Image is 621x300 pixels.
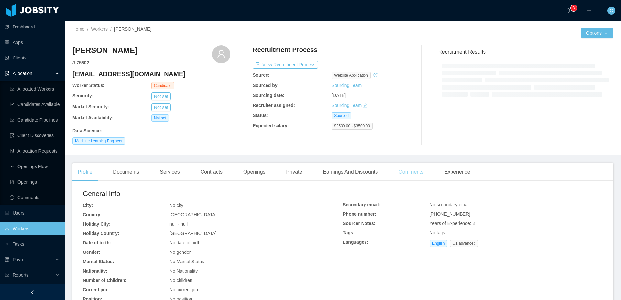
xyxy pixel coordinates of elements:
[169,250,191,255] span: No gender
[5,20,60,33] a: icon: pie-chartDashboard
[83,250,100,255] b: Gender:
[151,114,169,122] span: Not set
[238,163,271,181] div: Openings
[83,212,102,217] b: Country:
[5,207,60,220] a: icon: robotUsers
[430,240,447,247] span: English
[83,287,109,292] b: Current job:
[343,240,368,245] b: Languages:
[83,268,107,273] b: Nationality:
[5,222,60,235] a: icon: userWorkers
[281,163,308,181] div: Private
[439,163,475,181] div: Experience
[5,273,9,277] i: icon: line-chart
[332,83,362,88] a: Sourcing Team
[438,48,613,56] h3: Recruitment Results
[83,259,114,264] b: Marital Status:
[108,163,144,181] div: Documents
[363,103,367,108] i: icon: edit
[110,27,112,32] span: /
[169,212,217,217] span: [GEOGRAPHIC_DATA]
[72,60,89,65] strong: J- 75602
[332,72,371,79] span: website application
[10,145,60,157] a: icon: file-doneAllocation Requests
[169,231,217,236] span: [GEOGRAPHIC_DATA]
[169,240,201,245] span: No date of birth
[114,27,151,32] span: [PERSON_NAME]
[253,62,318,67] a: icon: exportView Recruitment Process
[5,51,60,64] a: icon: auditClients
[10,191,60,204] a: icon: messageComments
[253,103,295,108] b: Recruiter assigned:
[91,27,108,32] a: Workers
[151,82,174,89] span: Candidate
[253,83,279,88] b: Sourced by:
[72,93,93,98] b: Seniority:
[253,72,269,78] b: Source:
[72,45,137,56] h3: [PERSON_NAME]
[343,202,380,207] b: Secondary email:
[13,273,28,278] span: Reports
[343,230,354,235] b: Tags:
[151,92,171,100] button: Not set
[5,257,9,262] i: icon: file-protect
[72,163,97,181] div: Profile
[83,278,126,283] b: Number of Children:
[13,71,32,76] span: Allocation
[169,268,198,273] span: No Nationality
[5,36,60,49] a: icon: appstoreApps
[430,221,475,226] span: Years of Experience: 3
[450,240,478,247] span: C1 advanced
[10,113,60,126] a: icon: line-chartCandidate Pipelines
[253,61,318,69] button: icon: exportView Recruitment Process
[10,82,60,95] a: icon: line-chartAllocated Workers
[253,93,284,98] b: Sourcing date:
[169,287,198,292] span: No current job
[83,188,343,199] h2: General Info
[430,211,470,217] span: [PHONE_NUMBER]
[332,103,362,108] a: Sourcing Team
[430,230,603,236] div: No tags
[72,70,230,79] h4: [EMAIL_ADDRESS][DOMAIN_NAME]
[393,163,429,181] div: Comments
[72,83,104,88] b: Worker Status:
[87,27,88,32] span: /
[430,202,470,207] span: No secondary email
[573,5,575,11] p: 3
[72,128,102,133] b: Data Science :
[169,278,192,283] span: No children
[72,27,84,32] a: Home
[83,240,111,245] b: Date of birth:
[5,71,9,76] i: icon: solution
[581,28,613,38] button: Optionsicon: down
[571,5,577,11] sup: 3
[151,103,171,111] button: Not set
[72,137,125,145] span: Machine Learning Engineer
[83,203,93,208] b: City:
[253,113,268,118] b: Status:
[5,238,60,251] a: icon: profileTasks
[343,211,376,217] b: Phone number:
[155,163,185,181] div: Services
[83,221,111,227] b: Holiday City:
[72,115,114,120] b: Market Availability:
[13,257,27,262] span: Payroll
[72,104,109,109] b: Market Seniority:
[10,160,60,173] a: icon: idcardOpenings Flow
[318,163,383,181] div: Earnings And Discounts
[10,98,60,111] a: icon: line-chartCandidates Available
[10,176,60,188] a: icon: file-textOpenings
[332,123,373,130] span: $2500.00 - $3500.00
[253,45,317,54] h4: Recruitment Process
[83,231,119,236] b: Holiday Country:
[332,93,346,98] span: [DATE]
[169,203,183,208] span: No city
[169,221,188,227] span: null - null
[566,8,571,13] i: icon: bell
[332,112,351,119] span: Sourced
[217,49,226,59] i: icon: user
[195,163,228,181] div: Contracts
[373,73,378,77] i: icon: history
[610,7,613,15] span: C
[587,8,591,13] i: icon: plus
